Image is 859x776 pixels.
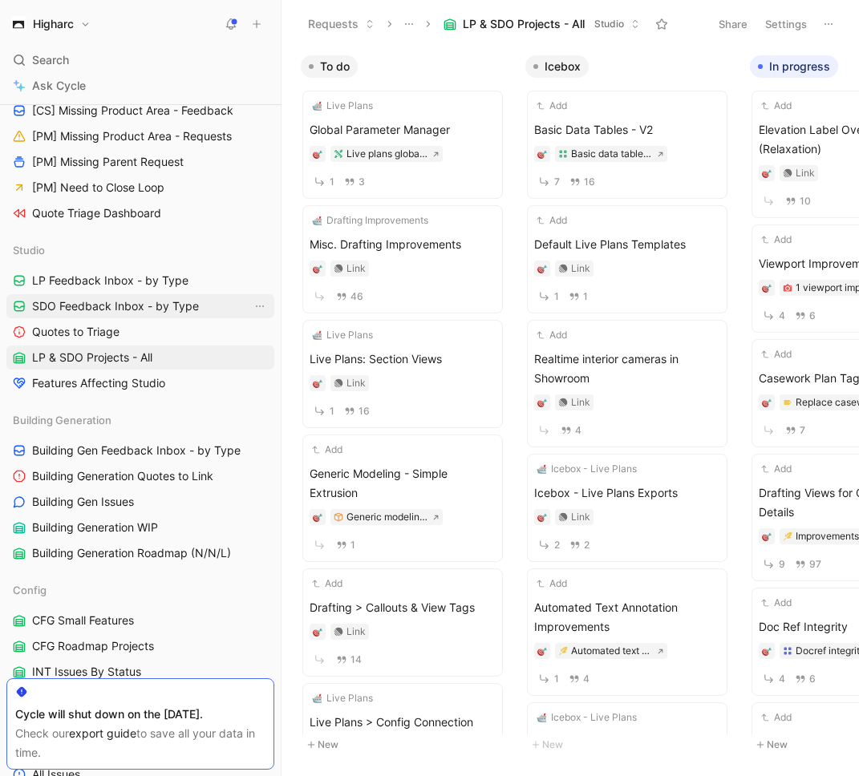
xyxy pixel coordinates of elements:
[341,173,368,191] button: 3
[330,406,334,416] span: 1
[554,177,560,187] span: 7
[584,177,595,187] span: 16
[769,59,830,75] span: In progress
[759,165,775,181] div: 🎯
[32,154,184,170] span: [PM] Missing Parent Request
[13,412,111,428] span: Building Generation
[534,327,569,343] button: Add
[32,443,241,459] span: Building Gen Feedback Inbox - by Type
[759,554,788,574] button: 9
[6,541,274,565] a: Building Generation Roadmap (N/N/L)
[310,401,338,421] button: 1
[759,528,775,544] div: 🎯
[527,320,727,447] a: AddRealtime interior cameras in ShowroomLink4
[534,535,563,555] button: 2
[6,124,274,148] a: [PM] Missing Product Area - Requests
[565,670,593,688] button: 4
[32,350,152,366] span: LP & SDO Projects - All
[534,483,720,503] span: Icebox - Live Plans Exports
[333,651,365,669] button: 14
[32,298,199,314] span: SDO Feedback Inbox - by Type
[525,55,589,78] button: Icebox
[534,286,562,306] button: 1
[537,646,547,656] img: 🎯
[792,556,825,573] button: 97
[302,434,503,562] a: AddGeneric Modeling - Simple ExtrusionGeneric modeling simple extrusions1
[537,512,547,522] img: 🎯
[310,261,326,277] div: 🎯
[13,582,47,598] span: Config
[302,205,503,313] a: 🛳️Drafting ImprovementsMisc. Drafting ImprovementsLink46
[346,375,366,391] div: Link
[762,646,772,656] img: 🎯
[6,13,95,35] button: HigharcHigharc
[320,59,350,75] span: To do
[294,48,519,762] div: To doNew
[32,180,164,196] span: [PM] Need to Close Loop
[6,439,274,463] a: Building Gen Feedback Inbox - by Type
[333,288,367,305] button: 46
[310,375,326,391] div: 🎯
[779,560,785,569] span: 9
[6,346,274,370] a: LP & SDO Projects - All
[33,17,74,31] h1: Higharc
[566,536,593,554] button: 2
[759,709,794,725] button: Add
[32,468,213,484] span: Building Generation Quotes to Link
[583,674,590,684] span: 4
[537,149,547,159] img: 🎯
[6,408,274,565] div: Building GenerationBuilding Gen Feedback Inbox - by TypeBuilding Generation Quotes to LinkBuildin...
[534,732,720,751] span: Icebox - Deprecate Built-in Plans
[6,660,274,684] a: INT Issues By Status
[545,59,581,75] span: Icebox
[759,305,788,325] button: 4
[310,509,326,525] div: 🎯
[436,12,647,36] button: LP & SDO Projects - AllStudio
[310,690,375,706] button: 🛳️Live Plans
[534,120,720,139] span: Basic Data Tables - V2
[534,98,569,114] button: Add
[762,168,772,178] img: 🎯
[310,442,345,458] button: Add
[310,98,375,114] button: 🛳️Live Plans
[32,612,134,628] span: CFG Small Features
[350,292,363,301] span: 46
[310,598,496,617] span: Drafting > Callouts & View Tags
[359,406,370,416] span: 16
[32,205,161,221] span: Quote Triage Dashboard
[302,568,503,677] a: AddDrafting > Callouts & View TagsLink14
[534,350,720,388] span: Realtime interior cameras in Showroom
[346,509,427,525] div: Generic modeling simple extrusions
[571,261,590,277] div: Link
[6,201,274,225] a: Quote Triage Dashboard
[809,311,816,321] span: 6
[6,294,274,318] a: SDO Feedback Inbox - by TypeView actions
[762,531,772,541] img: 🎯
[534,669,562,689] button: 1
[346,624,366,640] div: Link
[312,216,322,225] img: 🛳️
[583,292,588,301] span: 1
[527,454,727,562] a: 🛳️Icebox - Live PlansIcebox - Live Plans ExportsLink22
[6,490,274,514] a: Building Gen Issues
[333,536,359,554] button: 1
[759,461,794,477] button: Add
[6,238,274,262] div: Studio
[534,598,720,637] span: Automated Text Annotation Improvements
[301,55,358,78] button: To do
[519,48,744,762] div: IceboxNew
[759,669,788,689] button: 4
[762,283,772,293] img: 🎯
[6,464,274,488] a: Building Generation Quotes to Link
[6,238,274,395] div: StudioLP Feedback Inbox - by TypeSDO Feedback Inbox - by TypeView actionsQuotes to TriageLP & SDO...
[359,177,365,187] span: 3
[10,16,26,32] img: Higharc
[32,51,69,70] span: Search
[527,568,727,696] a: AddAutomated Text Annotation ImprovementsAutomated text annotation improvements14
[800,426,805,435] span: 7
[310,350,496,369] span: Live Plans: Section Views
[32,545,231,561] span: Building Generation Roadmap (N/N/L)
[537,264,547,273] img: 🎯
[6,515,274,540] a: Building Generation WIP
[252,298,268,314] button: View actions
